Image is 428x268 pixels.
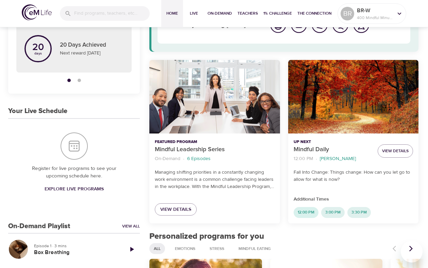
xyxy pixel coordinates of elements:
span: 3:00 PM [321,209,345,215]
p: Register for live programs to see your upcoming schedule here. [22,165,126,180]
div: Emotions [170,243,200,254]
div: Stress [205,243,229,254]
p: On-Demand [155,155,180,162]
button: Mindful Daily [288,60,418,133]
button: Mindful Leadership Series [149,60,280,133]
span: The Connection [297,10,331,17]
button: Box Breathing [8,239,29,259]
p: 20 Days Achieved [60,41,124,50]
p: Up Next [294,139,372,145]
p: 20 [32,43,44,52]
a: Play Episode [124,241,140,257]
div: 12:00 PM [294,207,318,218]
iframe: Button to launch messaging window [401,241,423,263]
h2: Personalized programs for you [149,232,418,241]
li: · [183,154,184,163]
div: Mindful Eating [234,243,275,254]
p: Next reward [DATE] [60,50,124,57]
nav: breadcrumb [155,154,274,163]
div: 3:30 PM [347,207,371,218]
p: Managing shifting priorities in a constantly changing work environment is a common challenge faci... [155,169,274,190]
span: Explore Live Programs [45,185,104,193]
h5: Box Breathing [34,249,118,256]
h3: On-Demand Playlist [8,222,70,230]
img: Your Live Schedule [61,132,88,160]
p: Mindful Leadership Series [155,145,274,154]
span: 12:00 PM [294,209,318,215]
span: On-Demand [208,10,232,17]
p: Mindful Daily [294,145,372,154]
span: Emotions [171,246,199,252]
nav: breadcrumb [294,154,372,163]
span: View Details [160,205,191,214]
div: All [149,243,165,254]
p: [PERSON_NAME] [320,155,356,162]
input: Find programs, teachers, etc... [74,6,150,21]
p: 400 Mindful Minutes [357,15,393,21]
span: Home [164,10,180,17]
li: · [316,154,317,163]
p: Episode 1 · 3 mins [34,243,118,249]
div: BR [341,7,354,20]
p: days [32,52,44,55]
p: Fall Into Change: Things change: How can you let go to allow for what is now? [294,169,413,183]
button: View Details [378,144,413,158]
a: Explore Live Programs [42,183,106,195]
div: 3:00 PM [321,207,345,218]
p: BR-W [357,6,393,15]
a: View Details [155,203,197,216]
span: Mindful Eating [234,246,275,252]
a: View All [122,223,140,229]
span: Teachers [237,10,258,17]
span: 3:30 PM [347,209,371,215]
p: 6 Episodes [187,155,211,162]
img: logo [22,4,52,20]
span: 1% Challenge [263,10,292,17]
span: Stress [205,246,228,252]
span: All [150,246,165,252]
p: 12:00 PM [294,155,313,162]
p: Additional Times [294,196,413,203]
h3: Your Live Schedule [8,107,67,115]
p: Featured Program [155,139,274,145]
span: Live [186,10,202,17]
span: View Details [382,147,409,155]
